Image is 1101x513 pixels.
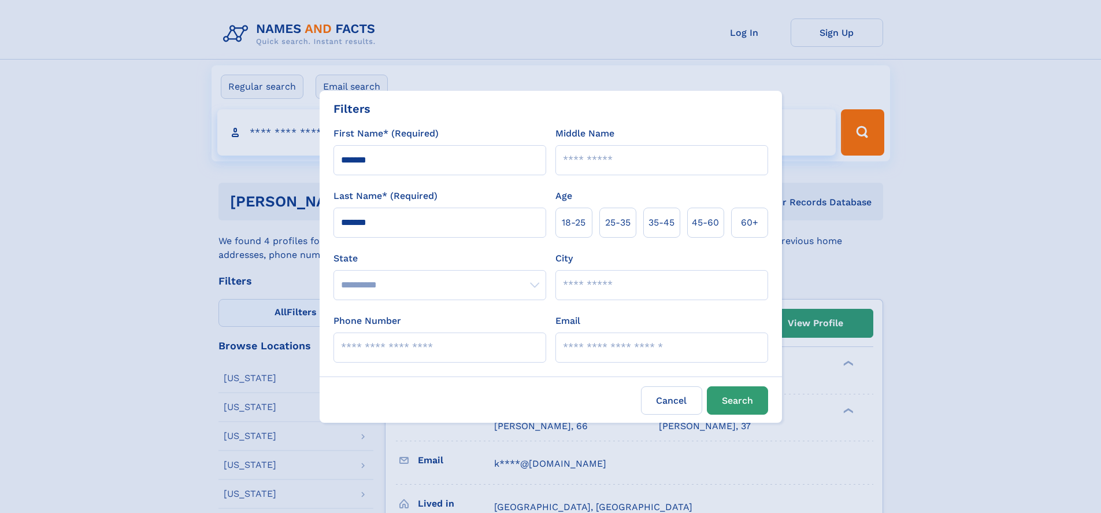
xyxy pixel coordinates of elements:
[555,127,614,141] label: Middle Name
[562,216,585,230] span: 18‑25
[333,100,370,117] div: Filters
[555,252,573,265] label: City
[333,189,438,203] label: Last Name* (Required)
[333,127,439,141] label: First Name* (Required)
[692,216,719,230] span: 45‑60
[707,386,768,415] button: Search
[333,314,401,328] label: Phone Number
[555,314,580,328] label: Email
[641,386,702,415] label: Cancel
[741,216,758,230] span: 60+
[555,189,572,203] label: Age
[333,252,546,265] label: State
[648,216,674,230] span: 35‑45
[605,216,631,230] span: 25‑35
